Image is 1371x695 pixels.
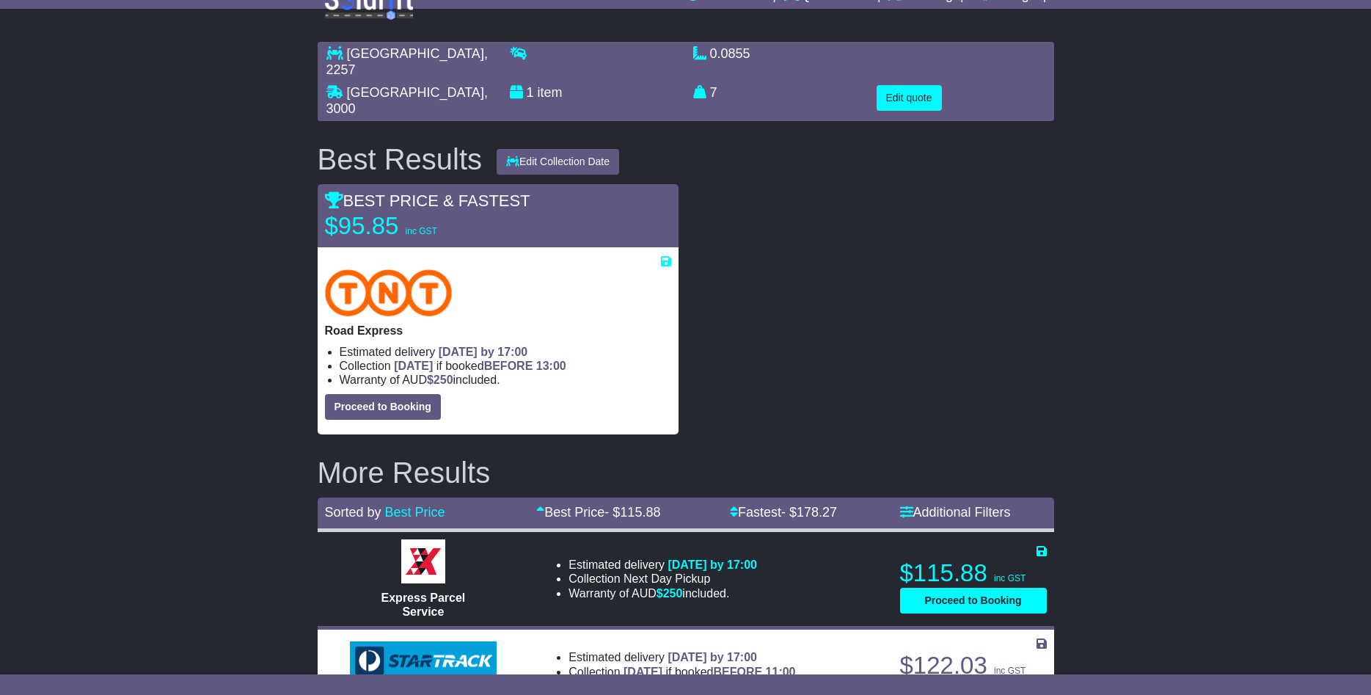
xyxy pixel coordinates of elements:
span: BEST PRICE & FASTEST [325,192,530,210]
span: Sorted by [325,505,381,520]
span: if booked [624,666,795,678]
li: Estimated delivery [340,345,671,359]
span: item [538,85,563,100]
span: inc GST [994,666,1025,676]
img: TNT Domestic: Road Express [325,269,453,316]
a: Additional Filters [900,505,1011,520]
button: Proceed to Booking [325,394,441,420]
a: Fastest- $178.27 [730,505,837,520]
span: 178.27 [797,505,837,520]
span: 13:00 [536,360,566,372]
span: , 3000 [326,85,488,116]
img: Border Express: Express Parcel Service [401,539,445,583]
button: Proceed to Booking [900,588,1047,614]
span: 7 [710,85,717,100]
li: Collection [340,359,671,373]
span: 250 [434,374,453,386]
span: Next Day Pickup [624,572,710,585]
span: 250 [663,587,683,600]
span: 11:00 [766,666,796,678]
span: [DATE] [394,360,433,372]
span: [DATE] by 17:00 [668,558,757,571]
span: - $ [604,505,660,520]
span: 115.88 [620,505,660,520]
li: Collection [568,572,757,586]
span: 0.0855 [710,46,750,61]
li: Warranty of AUD included. [340,373,671,387]
span: [GEOGRAPHIC_DATA] [347,46,484,61]
span: BEFORE [713,666,762,678]
span: Express Parcel Service [381,592,466,618]
p: $95.85 [325,211,508,241]
p: $115.88 [900,558,1047,588]
span: BEFORE [484,360,533,372]
span: [GEOGRAPHIC_DATA] [347,85,484,100]
span: $ [657,587,683,600]
span: if booked [394,360,566,372]
span: inc GST [406,226,437,236]
span: , 2257 [326,46,488,77]
button: Edit Collection Date [497,149,619,175]
span: 1 [527,85,534,100]
p: Road Express [325,324,671,338]
a: Best Price- $115.88 [536,505,660,520]
div: Best Results [310,143,490,175]
button: Edit quote [877,85,942,111]
li: Warranty of AUD included. [568,586,757,600]
li: Estimated delivery [568,558,757,572]
span: [DATE] by 17:00 [439,346,528,358]
li: Collection [568,665,795,679]
span: $ [427,374,453,386]
span: [DATE] by 17:00 [668,651,757,663]
span: inc GST [994,573,1025,583]
img: StarTrack: Express ATL [350,641,497,681]
li: Estimated delivery [568,650,795,664]
span: [DATE] [624,666,662,678]
p: $122.03 [900,651,1047,680]
span: - $ [781,505,837,520]
a: Best Price [385,505,445,520]
h2: More Results [318,456,1054,489]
